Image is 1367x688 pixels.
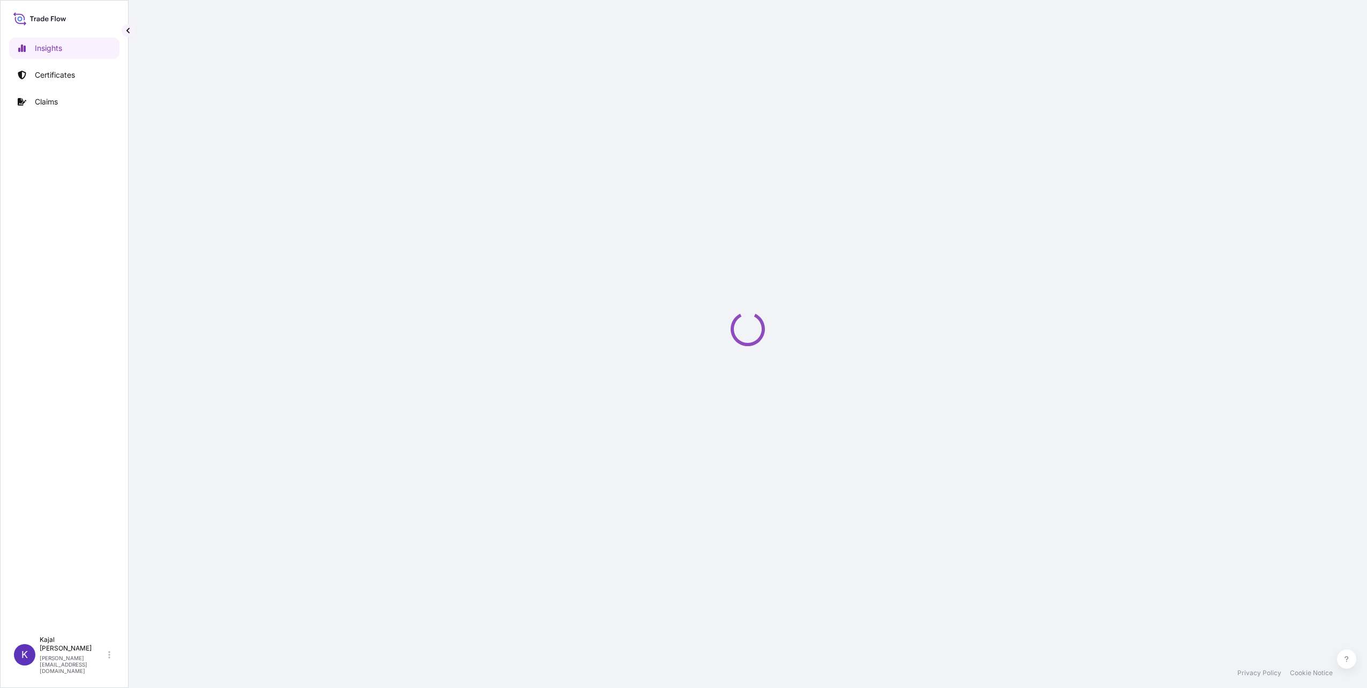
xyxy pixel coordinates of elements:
[35,96,58,107] p: Claims
[21,649,28,660] span: K
[35,70,75,80] p: Certificates
[9,64,119,86] a: Certificates
[35,43,62,54] p: Insights
[1237,669,1281,677] a: Privacy Policy
[9,38,119,59] a: Insights
[1290,669,1333,677] a: Cookie Notice
[40,635,106,653] p: Kajal [PERSON_NAME]
[9,91,119,113] a: Claims
[40,655,106,674] p: [PERSON_NAME][EMAIL_ADDRESS][DOMAIN_NAME]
